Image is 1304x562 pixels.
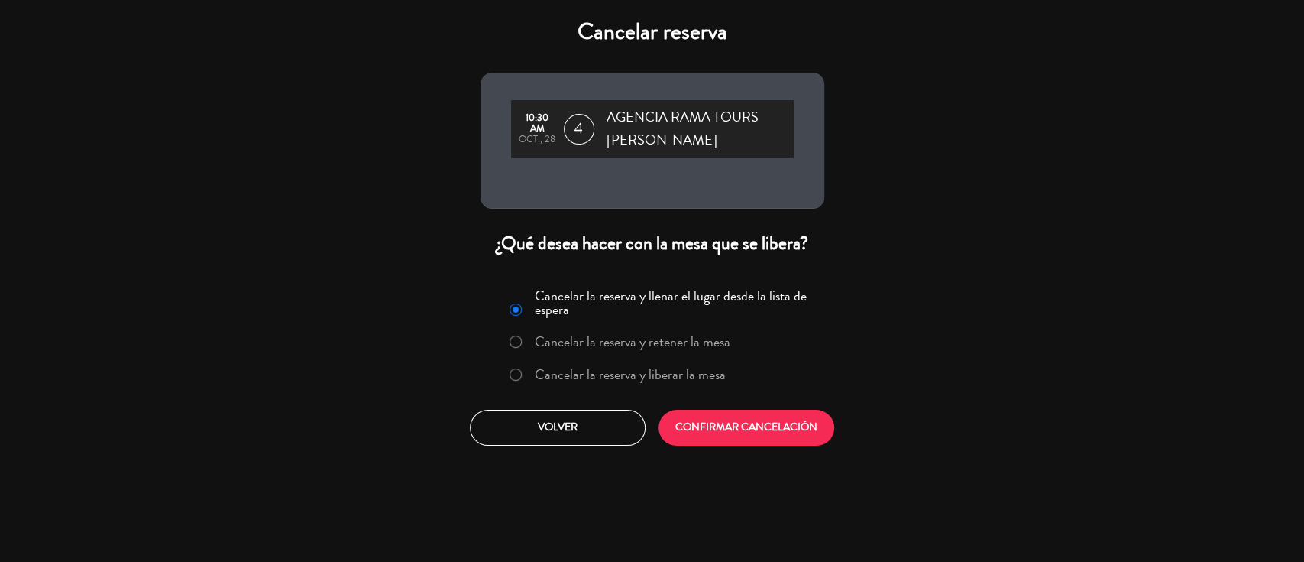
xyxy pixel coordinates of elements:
[481,232,824,255] div: ¿Qué desea hacer con la mesa que se libera?
[535,289,814,317] label: Cancelar la reserva y llenar el lugar desde la lista de espera
[519,113,556,135] div: 10:30 AM
[658,410,834,446] button: CONFIRMAR CANCELACIÓN
[564,114,594,145] span: 4
[607,106,794,151] span: AGENCIA RAMA TOURS [PERSON_NAME]
[519,135,556,145] div: oct., 28
[470,410,646,446] button: Volver
[535,368,726,382] label: Cancelar la reserva y liberar la mesa
[481,18,824,46] h4: Cancelar reserva
[535,335,730,349] label: Cancelar la reserva y retener la mesa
